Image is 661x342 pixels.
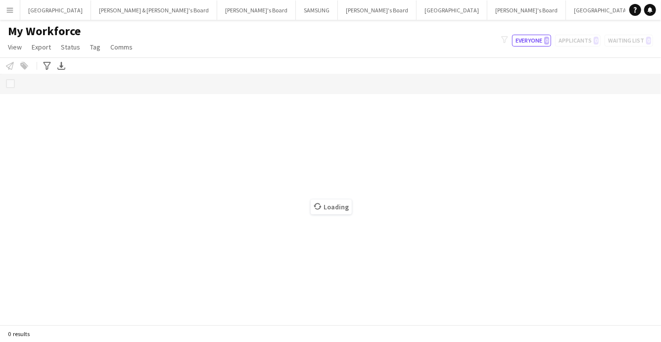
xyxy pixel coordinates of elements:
a: Export [28,41,55,53]
button: Everyone0 [512,35,551,47]
span: View [8,43,22,51]
button: [PERSON_NAME] & [PERSON_NAME]'s Board [91,0,217,20]
app-action-btn: Export XLSX [55,60,67,72]
a: View [4,41,26,53]
button: [GEOGRAPHIC_DATA] [417,0,487,20]
a: Status [57,41,84,53]
span: Loading [311,199,352,214]
app-action-btn: Advanced filters [41,60,53,72]
span: Status [61,43,80,51]
button: [PERSON_NAME]'s Board [338,0,417,20]
span: 0 [544,37,549,45]
span: Comms [110,43,133,51]
span: Export [32,43,51,51]
button: SAMSUNG [296,0,338,20]
a: Comms [106,41,137,53]
span: My Workforce [8,24,81,39]
button: [PERSON_NAME]'s Board [217,0,296,20]
button: [GEOGRAPHIC_DATA] [20,0,91,20]
button: [GEOGRAPHIC_DATA] [566,0,637,20]
span: Tag [90,43,100,51]
a: Tag [86,41,104,53]
button: [PERSON_NAME]'s Board [487,0,566,20]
